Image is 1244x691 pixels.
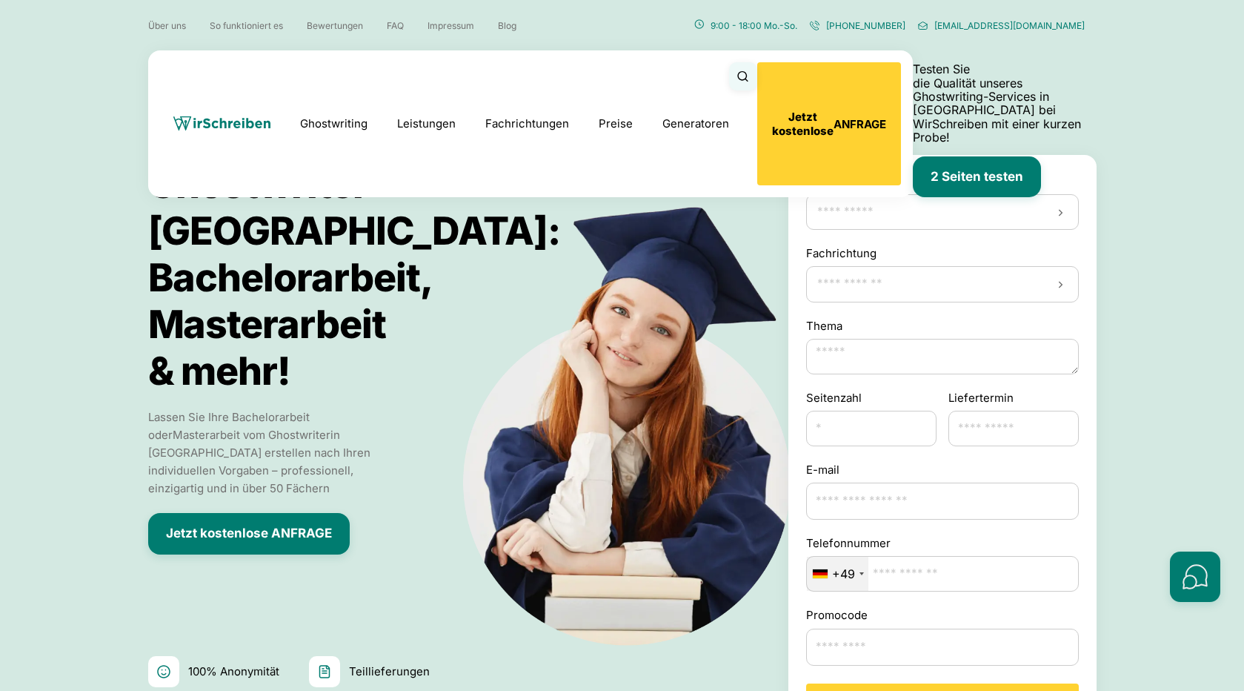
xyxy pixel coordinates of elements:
[498,20,516,31] a: Blog
[349,663,430,681] span: Teillieferungen
[599,116,633,130] a: Preise
[772,110,834,138] b: Jetzt kostenlose
[806,389,937,407] label: Seitenzahl
[809,19,905,32] a: [PHONE_NUMBER]
[806,461,1079,479] label: E-mail
[917,19,1085,32] a: [EMAIL_ADDRESS][DOMAIN_NAME]
[300,115,367,133] a: Ghostwriting
[173,116,270,131] img: wirschreiben
[806,317,1079,335] label: Thema
[307,20,363,31] a: Bewertungen
[948,389,1014,407] label: Liefertermin
[387,20,404,31] a: FAQ
[729,62,757,90] button: Suche öffnen
[807,557,868,591] div: Telephone country code
[711,20,797,31] span: 9:00 - 18:00 Mo.-So.
[148,513,350,555] button: Jetzt kostenlose ANFRAGE
[148,161,673,394] h1: Ghostwriter [GEOGRAPHIC_DATA]: Bachelorarbeit, Masterarbeit & mehr!
[397,115,456,133] a: Leistungen
[832,567,855,581] div: +49
[913,62,1097,144] p: Testen Sie die Qualität unseres Ghostwriting-Services in [GEOGRAPHIC_DATA] bei WirSchreiben mit e...
[148,20,186,31] a: Über uns
[148,409,378,497] p: Lassen Sie Ihre Bachelorarbeit oder Masterarbeit vom Ghostwriter in [GEOGRAPHIC_DATA] erstellen n...
[913,156,1041,198] button: 2 Seiten testen
[485,115,569,133] a: Fachrichtungen
[428,20,474,31] a: Impressum
[806,535,1079,552] label: Telefonnummer
[806,245,877,262] label: Fachrichtung
[210,20,283,31] a: So funktioniert es
[826,20,905,31] span: [PHONE_NUMBER]
[662,115,729,133] a: Generatoren
[428,161,850,648] img: Ghostwriter Österreich: Bachelorarbeit, Masterarbeit <br>& mehr!
[188,663,279,681] span: 100% Anonymität
[806,606,1079,624] label: Promocode
[757,62,901,185] button: Jetzt kostenloseANFRAGE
